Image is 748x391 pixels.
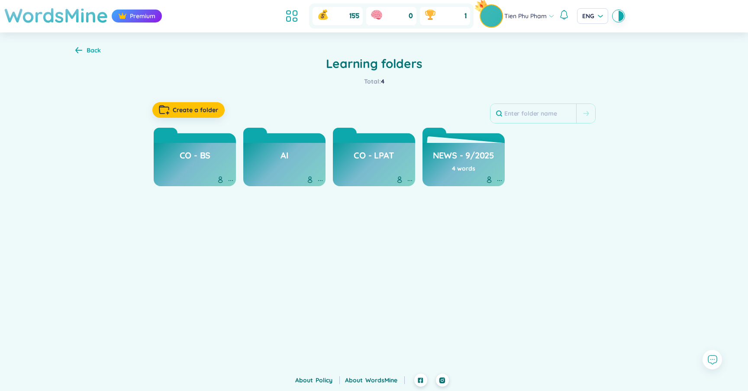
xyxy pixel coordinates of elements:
[464,11,467,21] span: 1
[490,104,576,123] input: Enter folder name
[118,12,127,20] img: crown icon
[173,106,218,114] span: Create a folder
[280,147,289,164] a: AI
[480,5,504,27] a: avatarpro
[354,147,394,164] a: Co - LPAT
[480,5,502,27] img: avatar
[75,47,101,55] a: Back
[180,149,211,166] h3: CO - BS
[452,164,475,173] div: 4 words
[504,11,547,21] span: Tien Phu Pham
[316,376,340,384] a: Policy
[433,147,494,164] a: News - 9/2025
[180,147,211,164] a: CO - BS
[364,78,381,85] span: Total :
[381,78,384,85] span: 4
[365,376,405,384] a: WordsMine
[349,11,359,21] span: 155
[280,149,289,166] h3: AI
[345,375,405,385] div: About
[433,149,494,166] h3: News - 9/2025
[354,149,394,166] h3: Co - LPAT
[87,45,101,55] div: Back
[152,56,596,71] h2: Learning folders
[582,12,603,20] span: ENG
[409,11,413,21] span: 0
[295,375,340,385] div: About
[112,10,162,23] div: Premium
[152,102,225,118] button: Create a folder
